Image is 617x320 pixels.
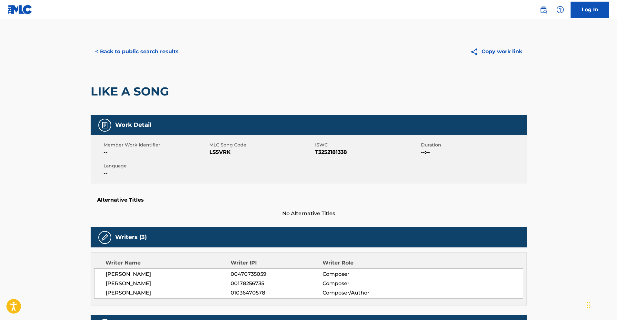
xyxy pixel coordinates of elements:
[104,148,208,156] span: --
[315,148,419,156] span: T3252181338
[587,295,591,315] div: Ziehen
[231,289,322,297] span: 01036470578
[101,121,109,129] img: Work Detail
[315,142,419,148] span: ISWC
[91,44,183,60] button: < Back to public search results
[231,270,322,278] span: 00470735059
[540,6,547,14] img: search
[323,280,406,287] span: Composer
[470,48,482,56] img: Copy work link
[105,259,231,267] div: Writer Name
[209,142,313,148] span: MLC Song Code
[323,259,406,267] div: Writer Role
[571,2,609,18] a: Log In
[231,280,322,287] span: 00178256735
[421,142,525,148] span: Duration
[91,210,527,217] span: No Alternative Titles
[323,270,406,278] span: Composer
[115,121,151,129] h5: Work Detail
[466,44,527,60] button: Copy work link
[106,280,231,287] span: [PERSON_NAME]
[8,5,33,14] img: MLC Logo
[101,234,109,241] img: Writers
[115,234,147,241] h5: Writers (3)
[323,289,406,297] span: Composer/Author
[231,259,323,267] div: Writer IPI
[91,84,172,99] h2: LIKE A SONG
[104,169,208,177] span: --
[585,289,617,320] div: Chat-Widget
[556,6,564,14] img: help
[537,3,550,16] a: Public Search
[209,148,313,156] span: LS5VRK
[585,289,617,320] iframe: Chat Widget
[97,197,520,203] h5: Alternative Titles
[106,289,231,297] span: [PERSON_NAME]
[554,3,567,16] div: Help
[421,148,525,156] span: --:--
[104,142,208,148] span: Member Work Identifier
[104,163,208,169] span: Language
[106,270,231,278] span: [PERSON_NAME]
